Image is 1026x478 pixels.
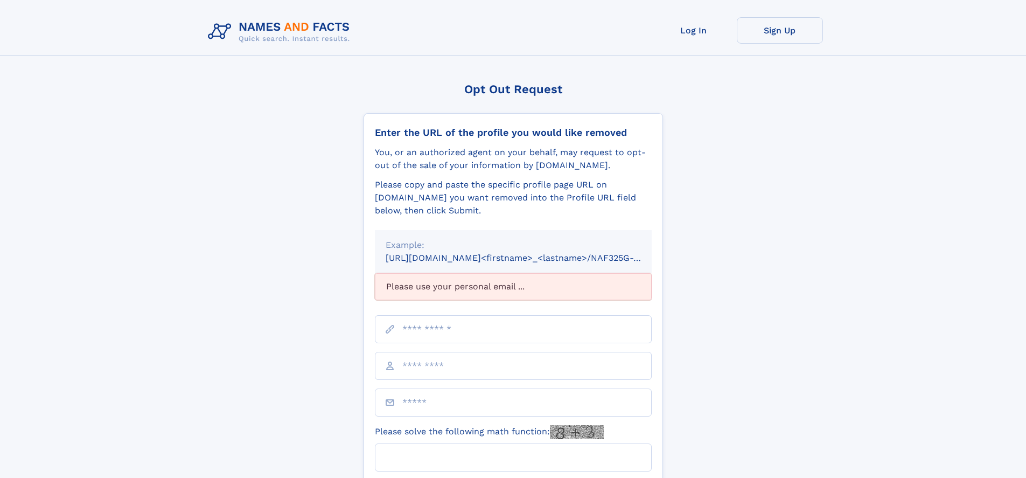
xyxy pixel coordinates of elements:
div: Enter the URL of the profile you would like removed [375,127,652,138]
a: Log In [651,17,737,44]
img: Logo Names and Facts [204,17,359,46]
div: Please copy and paste the specific profile page URL on [DOMAIN_NAME] you want removed into the Pr... [375,178,652,217]
a: Sign Up [737,17,823,44]
div: You, or an authorized agent on your behalf, may request to opt-out of the sale of your informatio... [375,146,652,172]
div: Opt Out Request [364,82,663,96]
label: Please solve the following math function: [375,425,604,439]
div: Please use your personal email ... [375,273,652,300]
div: Example: [386,239,641,252]
small: [URL][DOMAIN_NAME]<firstname>_<lastname>/NAF325G-xxxxxxxx [386,253,672,263]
